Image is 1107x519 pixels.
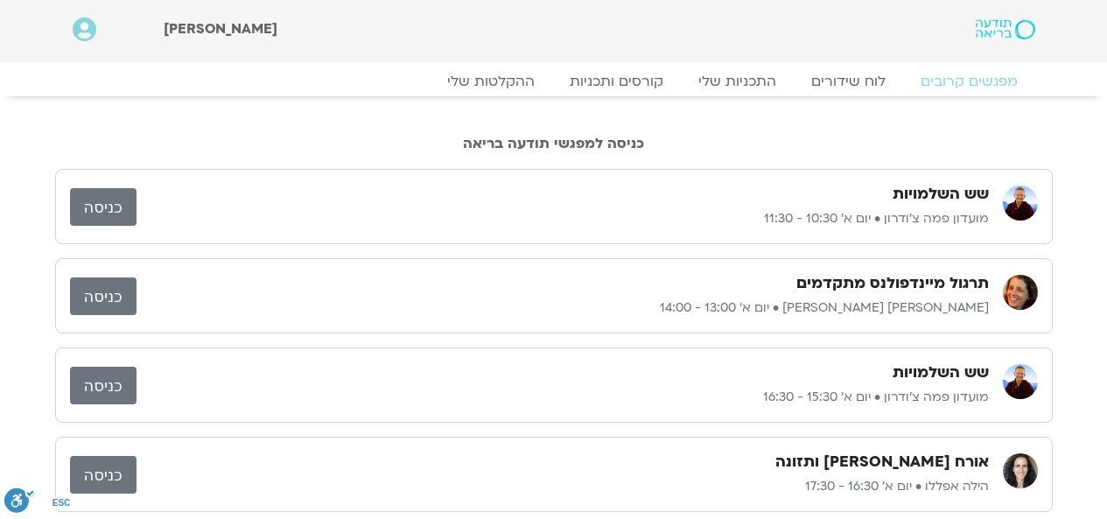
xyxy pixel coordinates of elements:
[137,208,989,229] p: מועדון פמה צ'ודרון • יום א׳ 10:30 - 11:30
[794,73,903,90] a: לוח שידורים
[137,298,989,319] p: [PERSON_NAME] [PERSON_NAME] • יום א׳ 13:00 - 14:00
[796,273,989,294] h3: תרגול מיינדפולנס מתקדמים
[430,73,552,90] a: ההקלטות שלי
[70,188,137,226] a: כניסה
[73,73,1035,90] nav: Menu
[552,73,681,90] a: קורסים ותכניות
[1003,186,1038,221] img: מועדון פמה צ'ודרון
[70,277,137,315] a: כניסה
[70,367,137,404] a: כניסה
[1003,453,1038,488] img: הילה אפללו
[775,452,989,473] h3: אורח [PERSON_NAME] ותזונה
[137,476,989,497] p: הילה אפללו • יום א׳ 16:30 - 17:30
[893,184,989,205] h3: שש השלמויות
[893,362,989,383] h3: שש השלמויות
[55,136,1053,151] h2: כניסה למפגשי תודעה בריאה
[1003,275,1038,310] img: סיגל בירן אבוחצירה
[70,456,137,494] a: כניסה
[164,19,277,39] span: [PERSON_NAME]
[903,73,1035,90] a: מפגשים קרובים
[1003,364,1038,399] img: מועדון פמה צ'ודרון
[137,387,989,408] p: מועדון פמה צ'ודרון • יום א׳ 15:30 - 16:30
[681,73,794,90] a: התכניות שלי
